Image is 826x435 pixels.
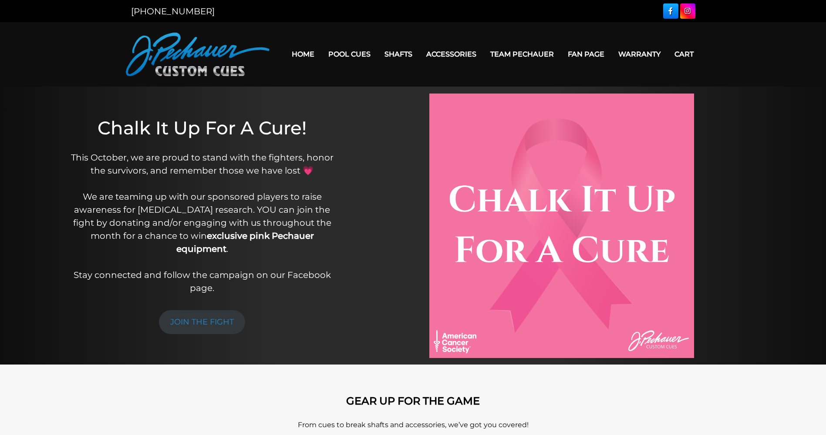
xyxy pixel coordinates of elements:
a: JOIN THE FIGHT [159,310,245,334]
a: Warranty [611,43,668,65]
a: [PHONE_NUMBER] [131,6,215,17]
strong: GEAR UP FOR THE GAME [346,395,480,407]
a: Pool Cues [321,43,378,65]
a: Cart [668,43,701,65]
a: Accessories [419,43,483,65]
a: Shafts [378,43,419,65]
strong: exclusive pink Pechauer equipment [176,231,314,254]
p: From cues to break shafts and accessories, we’ve got you covered! [165,420,661,430]
a: Fan Page [561,43,611,65]
p: This October, we are proud to stand with the fighters, honor the survivors, and remember those we... [66,151,338,294]
img: Pechauer Custom Cues [126,33,270,76]
a: Team Pechauer [483,43,561,65]
a: Home [285,43,321,65]
h1: Chalk It Up For A Cure! [66,117,338,139]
